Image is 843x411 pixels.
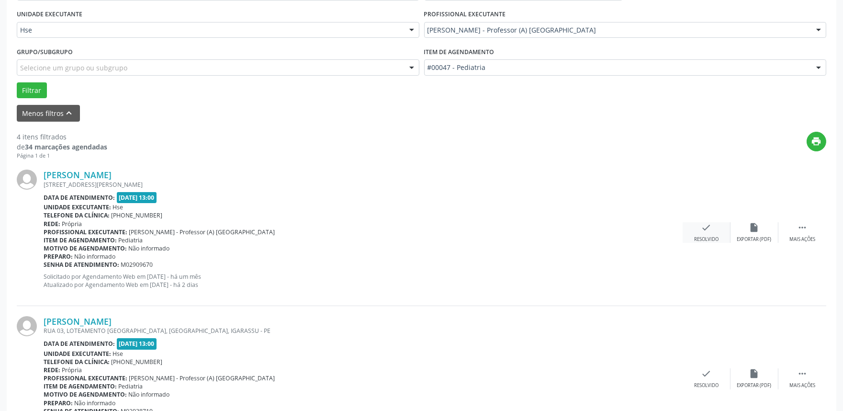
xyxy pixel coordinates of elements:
div: Mais ações [789,382,815,389]
b: Rede: [44,220,60,228]
span: Não informado [75,252,116,261]
span: #00047 - Pediatria [427,63,807,72]
span: Não informado [75,399,116,407]
img: img [17,170,37,190]
b: Preparo: [44,399,73,407]
span: [DATE] 13:00 [117,192,157,203]
b: Telefone da clínica: [44,211,110,219]
i: insert_drive_file [749,368,760,379]
span: Própria [62,366,82,374]
button: Filtrar [17,82,47,99]
b: Data de atendimento: [44,194,115,202]
label: UNIDADE EXECUTANTE [17,7,82,22]
span: Não informado [129,244,170,252]
span: Hse [113,203,124,211]
span: [PERSON_NAME] - Professor (A) [GEOGRAPHIC_DATA] [129,228,275,236]
b: Unidade executante: [44,350,111,358]
span: Selecione um grupo ou subgrupo [20,63,127,73]
span: Própria [62,220,82,228]
div: [STREET_ADDRESS][PERSON_NAME] [44,181,683,189]
label: Item de agendamento [424,45,495,59]
img: img [17,316,37,336]
button: Menos filtroskeyboard_arrow_up [17,105,80,122]
b: Unidade executante: [44,203,111,211]
b: Data de atendimento: [44,340,115,348]
b: Senha de atendimento: [44,261,119,269]
div: de [17,142,107,152]
b: Motivo de agendamento: [44,390,127,399]
span: Não informado [129,390,170,399]
span: [PHONE_NUMBER] [112,211,163,219]
a: [PERSON_NAME] [44,170,112,180]
i: print [811,136,822,147]
label: PROFISSIONAL EXECUTANTE [424,7,506,22]
i: check [701,222,712,233]
b: Profissional executante: [44,374,127,382]
strong: 34 marcações agendadas [25,142,107,151]
span: Hse [20,25,400,35]
b: Motivo de agendamento: [44,244,127,252]
b: Item de agendamento: [44,382,117,390]
div: Exportar (PDF) [737,382,772,389]
i: insert_drive_file [749,222,760,233]
div: Resolvido [694,236,719,243]
span: Pediatria [119,382,143,390]
a: [PERSON_NAME] [44,316,112,327]
i:  [797,222,808,233]
b: Rede: [44,366,60,374]
span: Pediatria [119,236,143,244]
i: keyboard_arrow_up [64,108,75,118]
div: 4 itens filtrados [17,132,107,142]
label: Grupo/Subgrupo [17,45,73,59]
span: Hse [113,350,124,358]
span: [PERSON_NAME] - Professor (A) [GEOGRAPHIC_DATA] [427,25,807,35]
span: [PHONE_NUMBER] [112,358,163,366]
span: [PERSON_NAME] - Professor (A) [GEOGRAPHIC_DATA] [129,374,275,382]
b: Telefone da clínica: [44,358,110,366]
i:  [797,368,808,379]
div: Mais ações [789,236,815,243]
b: Item de agendamento: [44,236,117,244]
span: [DATE] 13:00 [117,338,157,349]
i: check [701,368,712,379]
div: Resolvido [694,382,719,389]
p: Solicitado por Agendamento Web em [DATE] - há um mês Atualizado por Agendamento Web em [DATE] - h... [44,273,683,289]
div: Exportar (PDF) [737,236,772,243]
b: Preparo: [44,252,73,261]
span: M02909670 [121,261,153,269]
b: Profissional executante: [44,228,127,236]
button: print [807,132,826,151]
div: RUA 03, LOTEAMENTO [GEOGRAPHIC_DATA], [GEOGRAPHIC_DATA], IGARASSU - PE [44,327,683,335]
div: Página 1 de 1 [17,152,107,160]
